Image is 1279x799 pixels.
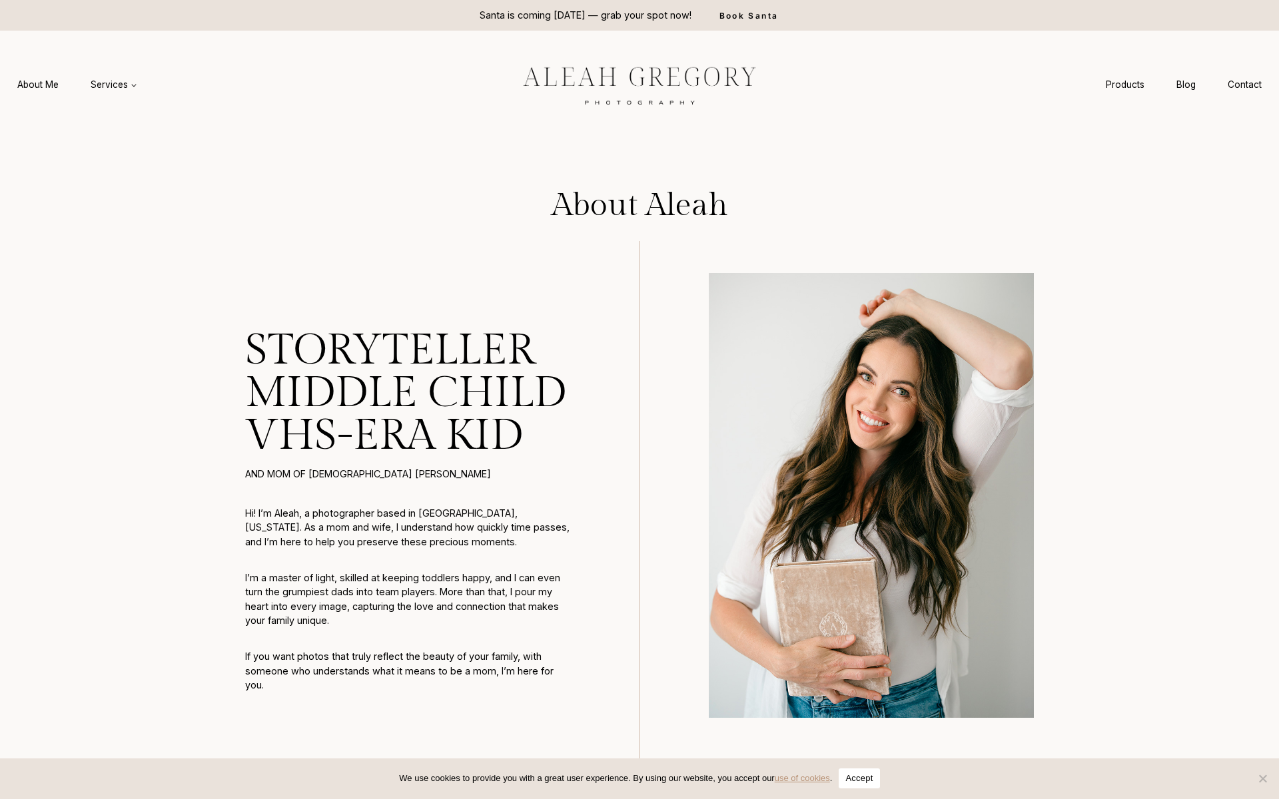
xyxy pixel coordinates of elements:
[245,468,570,501] h4: AND mom of [DEMOGRAPHIC_DATA] [PERSON_NAME]
[245,506,570,549] p: Hi! I’m Aleah, a photographer based in [GEOGRAPHIC_DATA], [US_STATE]. As a mom and wife, I unders...
[1,73,75,97] a: About Me
[1160,73,1212,97] a: Blog
[91,78,137,91] span: Services
[440,186,839,225] h1: About Aleah
[1212,73,1278,97] a: Contact
[1090,73,1278,97] nav: Secondary
[1090,73,1160,97] a: Products
[245,649,570,692] p: If you want photos that truly reflect the beauty of your family, with someone who understands wha...
[490,57,789,113] img: aleah gregory logo
[1,73,153,97] nav: Primary
[1256,772,1269,785] span: No
[399,772,832,785] span: We use cookies to provide you with a great user experience. By using our website, you accept our .
[480,8,691,23] p: Santa is coming [DATE] — grab your spot now!
[709,273,1034,760] img: photo of Aleah Gregory Indy photographer holding album
[839,768,879,788] button: Accept
[245,340,570,362] h2: STORYTELLER
[245,571,570,628] p: I’m a master of light, skilled at keeping toddlers happy, and I can even turn the grumpiest dads ...
[245,383,570,404] h2: MIDDLE CHILD
[75,73,153,97] a: Services
[775,773,830,783] a: use of cookies
[245,425,570,447] h2: VHS-era kid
